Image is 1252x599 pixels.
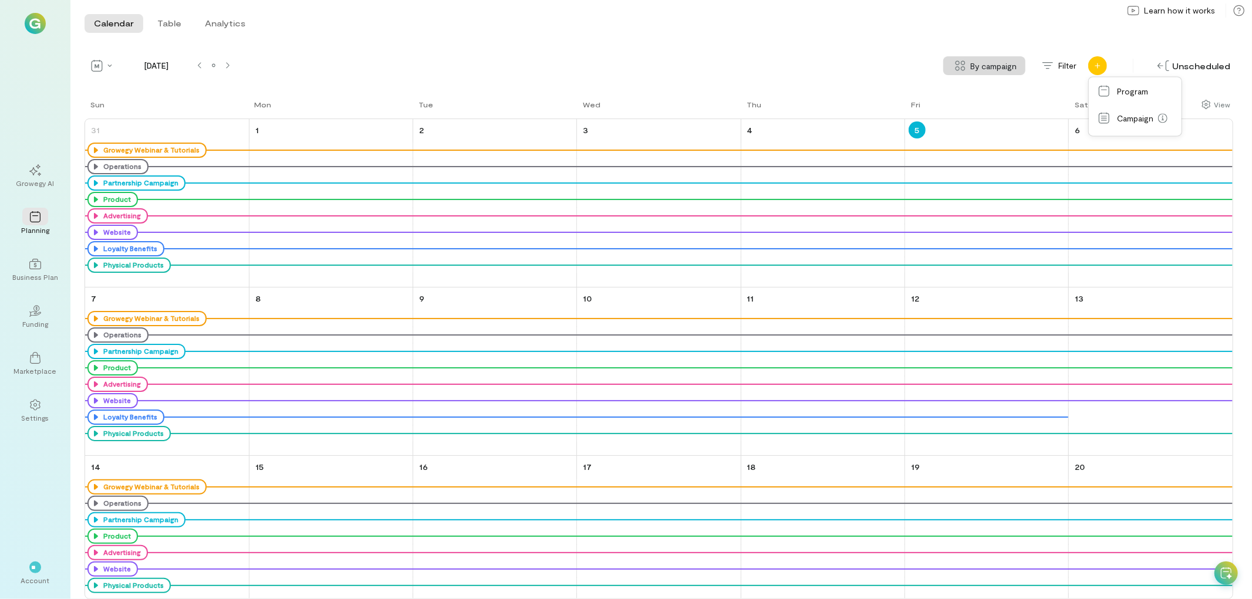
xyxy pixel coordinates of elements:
[905,119,1068,287] td: September 5, 2025
[100,162,141,171] div: Operations
[249,287,413,456] td: September 8, 2025
[87,545,148,560] div: Advertising
[909,121,926,138] a: September 5, 2025
[249,119,413,287] td: September 1, 2025
[911,100,920,109] div: Fri
[100,330,141,340] div: Operations
[89,290,99,307] a: September 7, 2025
[577,119,741,287] td: September 3, 2025
[253,290,263,307] a: September 8, 2025
[87,393,138,408] div: Website
[1199,96,1233,113] div: Show columns
[21,225,49,235] div: Planning
[100,499,141,508] div: Operations
[100,532,131,541] div: Product
[87,311,207,326] div: Growegy Webinar & Tutorials
[253,458,266,475] a: September 15, 2025
[87,426,171,441] div: Physical Products
[1117,113,1153,123] div: Campaign
[1072,458,1087,475] a: September 20, 2025
[583,100,600,109] div: Wed
[87,175,185,191] div: Partnership Campaign
[745,458,758,475] a: September 18, 2025
[909,290,922,307] a: September 12, 2025
[14,296,56,338] a: Funding
[100,396,131,405] div: Website
[100,195,131,204] div: Product
[1091,103,1179,133] a: Campaign
[100,429,164,438] div: Physical Products
[85,14,143,33] button: Calendar
[100,380,141,389] div: Advertising
[12,272,58,282] div: Business Plan
[100,145,200,155] div: Growegy Webinar & Tutorials
[1155,57,1233,75] div: Unscheduled
[417,290,427,307] a: September 9, 2025
[195,14,255,33] button: Analytics
[87,479,207,495] div: Growegy Webinar & Tutorials
[1069,99,1091,119] a: Saturday
[16,178,55,188] div: Growegy AI
[905,99,923,119] a: Friday
[87,529,138,544] div: Product
[100,412,157,422] div: Loyalty Benefits
[741,99,764,119] a: Thursday
[745,121,755,138] a: September 4, 2025
[905,287,1068,456] td: September 12, 2025
[1072,121,1082,138] a: September 6, 2025
[22,413,49,422] div: Settings
[14,249,56,291] a: Business Plan
[87,327,149,343] div: Operations
[14,366,57,375] div: Marketplace
[1058,60,1076,72] span: Filter
[971,60,1017,72] span: By campaign
[87,496,149,511] div: Operations
[741,119,905,287] td: September 4, 2025
[577,99,603,119] a: Wednesday
[87,344,185,359] div: Partnership Campaign
[148,14,191,33] button: Table
[14,155,56,197] a: Growegy AI
[413,287,577,456] td: September 9, 2025
[87,241,164,256] div: Loyalty Benefits
[87,225,138,240] div: Website
[87,561,138,577] div: Website
[417,121,426,138] a: September 2, 2025
[255,100,272,109] div: Mon
[21,576,50,585] div: Account
[747,100,761,109] div: Thu
[87,258,171,273] div: Physical Products
[14,390,56,432] a: Settings
[85,99,107,119] a: Sunday
[581,121,590,138] a: September 3, 2025
[413,119,577,287] td: September 2, 2025
[87,578,171,593] div: Physical Products
[1091,79,1179,103] a: Program
[1088,56,1107,75] div: Add new
[1069,287,1233,456] td: September 13, 2025
[909,458,922,475] a: September 19, 2025
[741,287,905,456] td: September 11, 2025
[100,244,157,253] div: Loyalty Benefits
[121,60,193,72] span: [DATE]
[100,564,131,574] div: Website
[22,319,48,329] div: Funding
[87,192,138,207] div: Product
[249,99,274,119] a: Monday
[90,100,104,109] div: Sun
[100,228,131,237] div: Website
[581,458,594,475] a: September 17, 2025
[85,119,249,287] td: August 31, 2025
[89,121,102,138] a: August 31, 2025
[1069,119,1233,287] td: September 6, 2025
[87,360,138,375] div: Product
[100,314,200,323] div: Growegy Webinar & Tutorials
[87,208,148,224] div: Advertising
[1075,100,1088,109] div: Sat
[1144,5,1215,16] span: Learn how it works
[100,482,200,492] div: Growegy Webinar & Tutorials
[87,143,207,158] div: Growegy Webinar & Tutorials
[100,178,178,188] div: Partnership Campaign
[417,458,430,475] a: September 16, 2025
[581,290,594,307] a: September 10, 2025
